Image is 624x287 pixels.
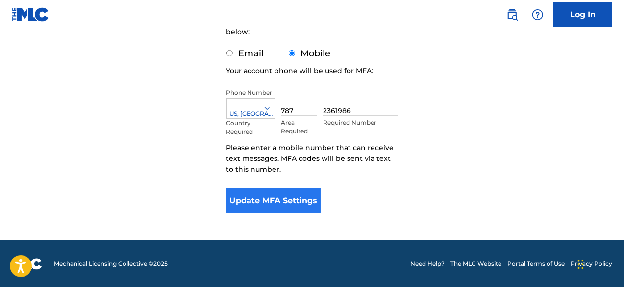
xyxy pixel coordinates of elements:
img: help [532,9,544,21]
a: The MLC Website [450,260,501,268]
p: Area Required [281,118,318,136]
div: US, [GEOGRAPHIC_DATA] +1 [227,109,275,118]
iframe: Chat Widget [575,240,624,287]
img: search [506,9,518,21]
p: Please enter a mobile number that can receive text messages. MFA codes will be sent via text to t... [226,142,398,175]
a: Privacy Policy [571,260,612,268]
div: Drag [578,250,584,279]
a: Portal Terms of Use [507,260,565,268]
img: logo [12,258,42,270]
img: MLC Logo [12,7,50,22]
button: Update MFA Settings [226,188,321,213]
a: Log In [553,2,612,27]
a: Public Search [502,5,522,25]
p: Required Number [323,118,398,127]
label: Email [239,48,264,59]
p: Country Required [226,119,259,136]
a: Need Help? [410,260,445,268]
p: Your account phone will be used for MFA: [226,65,374,76]
label: Mobile [301,48,331,59]
div: Help [528,5,548,25]
span: Mechanical Licensing Collective © 2025 [54,260,168,268]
